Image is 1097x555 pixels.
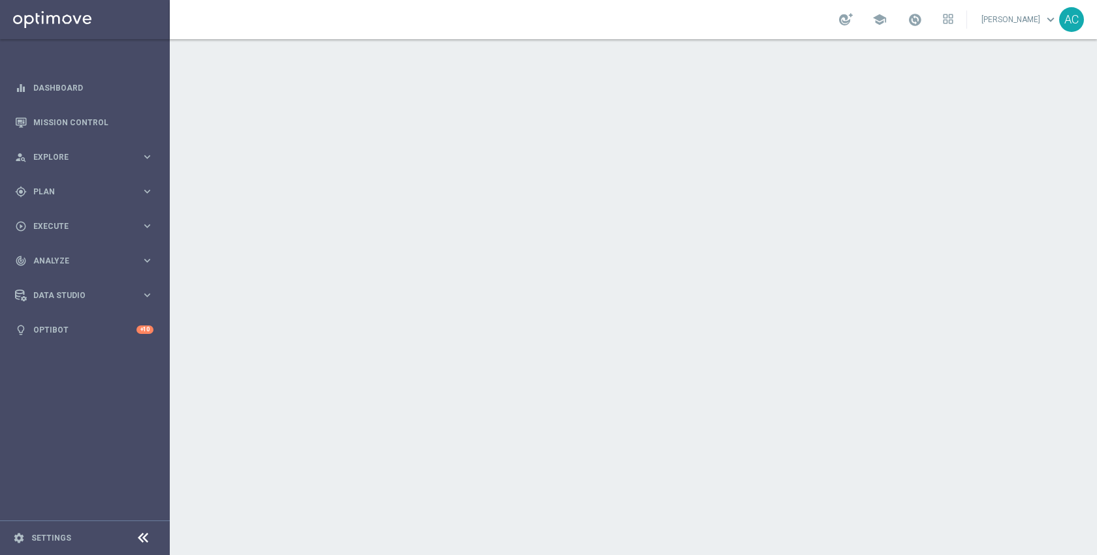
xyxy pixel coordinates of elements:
div: Optibot [15,312,153,347]
div: Mission Control [15,105,153,140]
button: lightbulb Optibot +10 [14,325,154,335]
span: school [872,12,887,27]
button: track_changes Analyze keyboard_arrow_right [14,256,154,266]
span: Analyze [33,257,141,265]
span: keyboard_arrow_down [1043,12,1058,27]
a: Mission Control [33,105,153,140]
i: equalizer [15,82,27,94]
i: keyboard_arrow_right [141,151,153,163]
div: +10 [136,325,153,334]
a: Optibot [33,312,136,347]
i: keyboard_arrow_right [141,220,153,232]
button: equalizer Dashboard [14,83,154,93]
i: keyboard_arrow_right [141,289,153,301]
button: person_search Explore keyboard_arrow_right [14,152,154,162]
a: Settings [31,534,71,542]
button: play_circle_outline Execute keyboard_arrow_right [14,221,154,232]
div: Analyze [15,255,141,267]
button: gps_fixed Plan keyboard_arrow_right [14,187,154,197]
i: keyboard_arrow_right [141,185,153,198]
div: Execute [15,220,141,232]
div: Dashboard [15,70,153,105]
span: Data Studio [33,292,141,299]
div: Explore [15,151,141,163]
i: settings [13,532,25,544]
i: play_circle_outline [15,220,27,232]
span: Execute [33,222,141,230]
button: Data Studio keyboard_arrow_right [14,290,154,301]
div: AC [1059,7,1084,32]
a: Dashboard [33,70,153,105]
span: Plan [33,188,141,196]
i: lightbulb [15,324,27,336]
a: [PERSON_NAME]keyboard_arrow_down [980,10,1059,29]
div: Data Studio [15,290,141,301]
i: keyboard_arrow_right [141,254,153,267]
i: track_changes [15,255,27,267]
div: Plan [15,186,141,198]
i: person_search [15,151,27,163]
i: gps_fixed [15,186,27,198]
button: Mission Control [14,117,154,128]
span: Explore [33,153,141,161]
